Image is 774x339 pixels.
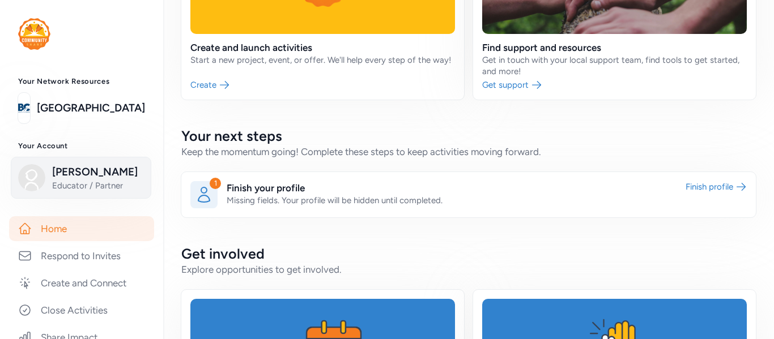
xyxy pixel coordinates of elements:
a: Close Activities [9,298,154,323]
div: Explore opportunities to get involved. [181,263,756,276]
a: Home [9,216,154,241]
h2: Your next steps [181,127,756,145]
img: logo [18,96,30,121]
span: [PERSON_NAME] [52,164,144,180]
a: Create and Connect [9,271,154,295]
h2: Get involved [181,244,756,263]
h3: Your Account [18,141,145,151]
img: logo [18,18,50,50]
div: Keep the momentum going! Complete these steps to keep activities moving forward. [181,145,756,158]
span: Educator / Partner [52,180,144,191]
a: Respond to Invites [9,243,154,268]
div: 1 [210,178,221,189]
button: [PERSON_NAME]Educator / Partner [11,157,151,199]
a: [GEOGRAPHIC_DATA] [37,100,145,116]
h3: Your Network Resources [18,77,145,86]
